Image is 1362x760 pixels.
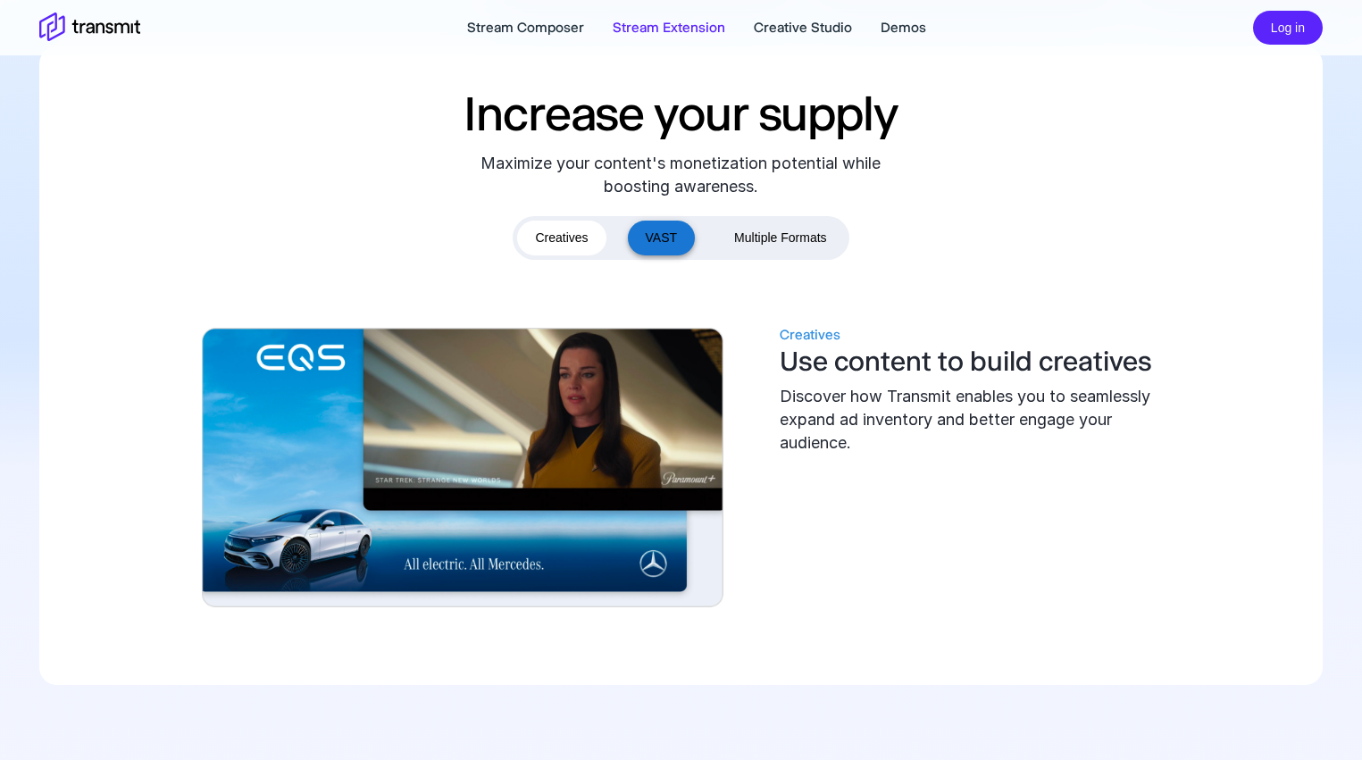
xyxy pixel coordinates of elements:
h2: Increase your supply [464,82,898,145]
div: Maximize your content's monetization potential while boosting awareness. [480,152,882,198]
button: Multiple Formats [716,221,844,255]
h3: Use content to build creatives [780,346,1182,378]
button: Creatives [517,221,606,255]
div: Creatives [780,324,1182,346]
div: Discover how Transmit enables you to seamlessly expand ad inventory and better engage your audience. [780,385,1182,455]
a: Demos [881,17,926,38]
button: Log in [1253,11,1323,46]
a: Stream Extension [613,17,725,38]
a: Stream Composer [467,17,584,38]
a: Creative Studio [754,17,852,38]
button: VAST [628,221,696,255]
a: Log in [1253,18,1323,35]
